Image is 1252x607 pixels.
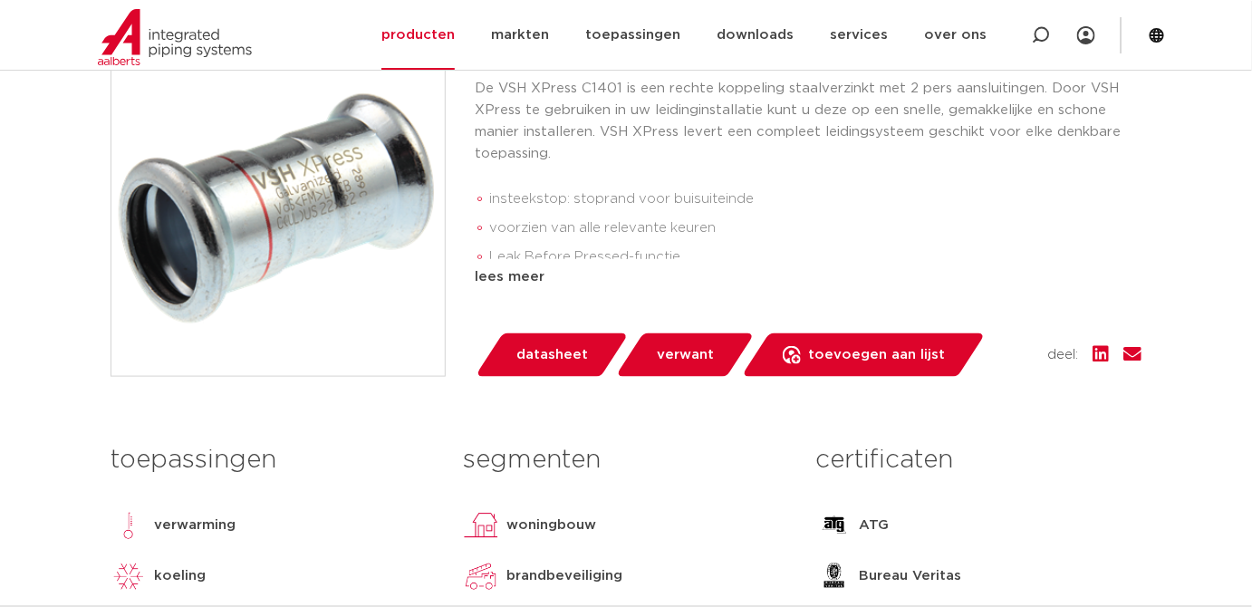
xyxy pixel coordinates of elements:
span: deel: [1047,344,1078,366]
li: insteekstop: stoprand voor buisuiteinde [489,185,1141,214]
img: verwarming [111,507,147,544]
img: koeling [111,558,147,594]
span: verwant [657,341,714,370]
li: voorzien van alle relevante keuren [489,214,1141,243]
img: ATG [816,507,852,544]
p: woningbouw [506,515,596,536]
h3: toepassingen [111,442,436,478]
div: lees meer [475,266,1141,288]
img: brandbeveiliging [463,558,499,594]
li: Leak Before Pressed-functie [489,243,1141,272]
h3: certificaten [816,442,1141,478]
p: verwarming [154,515,236,536]
p: Bureau Veritas [860,565,962,587]
img: Product Image for VSH XPress Staalverzinkt rechte koppeling FF 22 [111,43,445,376]
p: ATG [860,515,890,536]
span: toevoegen aan lijst [808,341,945,370]
a: datasheet [475,333,629,377]
img: woningbouw [463,507,499,544]
img: Bureau Veritas [816,558,852,594]
a: verwant [615,333,755,377]
p: De VSH XPress C1401 is een rechte koppeling staalverzinkt met 2 pers aansluitingen. Door VSH XPre... [475,78,1141,165]
span: datasheet [516,341,588,370]
h3: segmenten [463,442,788,478]
p: koeling [154,565,206,587]
p: brandbeveiliging [506,565,622,587]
